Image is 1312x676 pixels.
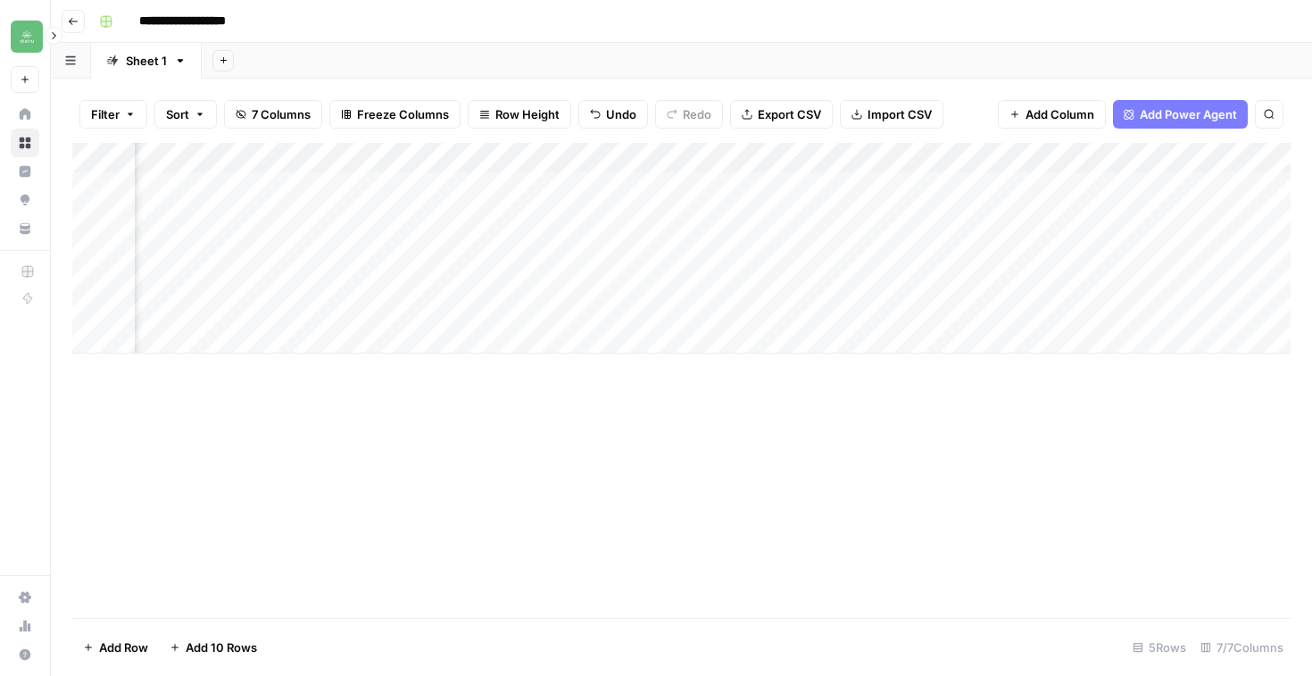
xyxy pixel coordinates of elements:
[126,52,167,70] div: Sheet 1
[730,100,833,129] button: Export CSV
[578,100,648,129] button: Undo
[166,105,189,123] span: Sort
[11,186,39,214] a: Opportunities
[11,583,39,612] a: Settings
[11,640,39,669] button: Help + Support
[606,105,636,123] span: Undo
[91,43,202,79] a: Sheet 1
[252,105,311,123] span: 7 Columns
[495,105,560,123] span: Row Height
[91,105,120,123] span: Filter
[1140,105,1237,123] span: Add Power Agent
[11,14,39,59] button: Workspace: Distru
[683,105,711,123] span: Redo
[1026,105,1094,123] span: Add Column
[11,214,39,243] a: Your Data
[11,129,39,157] a: Browse
[99,638,148,656] span: Add Row
[224,100,322,129] button: 7 Columns
[840,100,943,129] button: Import CSV
[186,638,257,656] span: Add 10 Rows
[329,100,461,129] button: Freeze Columns
[11,612,39,640] a: Usage
[72,633,159,662] button: Add Row
[11,157,39,186] a: Insights
[1113,100,1248,129] button: Add Power Agent
[758,105,821,123] span: Export CSV
[655,100,723,129] button: Redo
[468,100,571,129] button: Row Height
[998,100,1106,129] button: Add Column
[159,633,268,662] button: Add 10 Rows
[11,21,43,53] img: Distru Logo
[11,100,39,129] a: Home
[154,100,217,129] button: Sort
[1125,633,1193,662] div: 5 Rows
[79,100,147,129] button: Filter
[868,105,932,123] span: Import CSV
[1193,633,1291,662] div: 7/7 Columns
[357,105,449,123] span: Freeze Columns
